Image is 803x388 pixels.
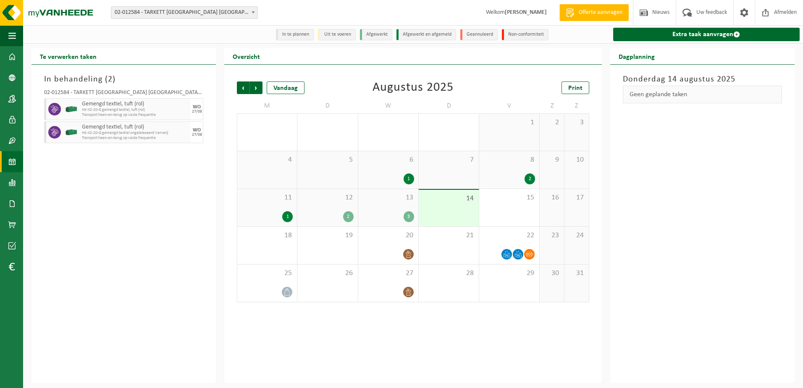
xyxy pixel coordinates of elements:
div: 27/08 [192,110,202,114]
div: WO [193,128,201,133]
span: 27 [362,269,414,278]
span: HK-XZ-20-G gemengd textiel, tuft (rol) [82,107,189,113]
div: Augustus 2025 [373,81,454,94]
div: Vandaag [267,81,304,94]
span: Transport heen-en-terug op vaste frequentie [82,113,189,118]
span: 02-012584 - TARKETT DENDERMONDE NV - DENDERMONDE [111,7,257,18]
span: 30 [544,269,560,278]
div: WO [193,105,201,110]
span: 15 [483,193,535,202]
span: 6 [362,155,414,165]
div: 1 [282,211,293,222]
span: 19 [302,231,353,240]
span: 24 [569,231,585,240]
span: 14 [423,194,475,203]
div: 27/08 [192,133,202,137]
span: 4 [241,155,293,165]
span: Vorige [237,81,249,94]
span: 9 [544,155,560,165]
div: 1 [404,173,414,184]
h2: Dagplanning [610,48,663,64]
span: 23 [544,231,560,240]
td: M [237,98,297,113]
h2: Overzicht [224,48,268,64]
span: 11 [241,193,293,202]
span: 17 [569,193,585,202]
li: In te plannen [276,29,314,40]
span: 26 [302,269,353,278]
span: 2 [108,75,113,84]
span: 3 [569,118,585,127]
img: HK-XZ-20-GN-00 [65,103,78,115]
span: 10 [569,155,585,165]
div: Geen geplande taken [623,86,782,103]
td: W [358,98,419,113]
img: HK-XZ-20-GN-00 [65,126,78,139]
a: Extra taak aanvragen [613,28,800,41]
h2: Te verwerken taken [31,48,105,64]
span: 13 [362,193,414,202]
span: 20 [362,231,414,240]
div: 2 [525,173,535,184]
div: 02-012584 - TARKETT [GEOGRAPHIC_DATA] [GEOGRAPHIC_DATA] - [GEOGRAPHIC_DATA] [44,90,203,98]
span: Transport heen-en-terug op vaste frequentie [82,136,189,141]
h3: In behandeling ( ) [44,73,203,86]
div: 2 [343,211,354,222]
span: HK-XZ-20-G gemengd textiel ongelatexeerd Ververij [82,131,189,136]
span: Volgende [250,81,262,94]
li: Geannuleerd [460,29,498,40]
span: 25 [241,269,293,278]
span: 29 [483,269,535,278]
span: 18 [241,231,293,240]
td: D [297,98,358,113]
li: Afgewerkt en afgemeld [396,29,456,40]
span: 1 [483,118,535,127]
span: 21 [423,231,475,240]
span: Gemengd textiel, tuft (rol) [82,101,189,107]
span: Gemengd textiel, tuft (rol) [82,124,189,131]
td: D [419,98,479,113]
td: Z [540,98,564,113]
span: 12 [302,193,353,202]
span: Offerte aanvragen [577,8,625,17]
span: 22 [483,231,535,240]
li: Uit te voeren [318,29,356,40]
td: V [479,98,540,113]
span: 28 [423,269,475,278]
a: Print [562,81,589,94]
a: Offerte aanvragen [559,4,629,21]
div: 3 [404,211,414,222]
h3: Donderdag 14 augustus 2025 [623,73,782,86]
span: 8 [483,155,535,165]
span: Print [568,85,583,92]
li: Afgewerkt [360,29,392,40]
span: 5 [302,155,353,165]
span: 16 [544,193,560,202]
td: Z [564,98,589,113]
li: Non-conformiteit [502,29,548,40]
span: 2 [544,118,560,127]
strong: [PERSON_NAME] [505,9,547,16]
span: 7 [423,155,475,165]
span: 02-012584 - TARKETT DENDERMONDE NV - DENDERMONDE [111,6,258,19]
span: 31 [569,269,585,278]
